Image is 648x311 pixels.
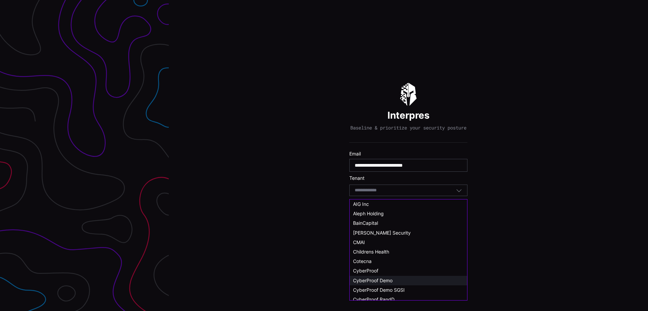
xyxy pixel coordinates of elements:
[349,151,467,157] label: Email
[353,239,365,245] span: CMAI
[353,230,411,236] span: [PERSON_NAME] Security
[353,220,378,226] span: BainCapital
[456,187,462,193] button: Toggle options menu
[353,287,405,293] span: CyberProof Demo SGSI
[353,211,384,216] span: Aleph Holding
[350,125,466,131] p: Baseline & prioritize your security posture
[353,278,393,283] span: CyberProof Demo
[353,201,369,207] span: AIG Inc
[387,109,430,121] h1: Interpres
[353,296,395,302] span: CyberProof RandD
[349,175,467,181] label: Tenant
[353,258,372,264] span: Cotecna
[353,249,389,255] span: Childrens Health
[353,268,378,273] span: CyberProof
